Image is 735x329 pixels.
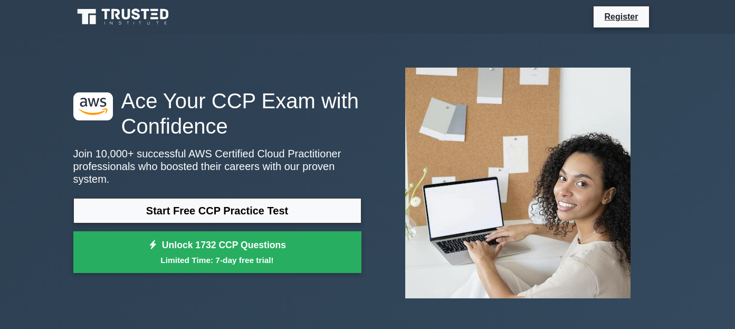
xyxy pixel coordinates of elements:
[73,231,361,274] a: Unlock 1732 CCP QuestionsLimited Time: 7-day free trial!
[73,147,361,185] p: Join 10,000+ successful AWS Certified Cloud Practitioner professionals who boosted their careers ...
[598,10,644,23] a: Register
[73,198,361,223] a: Start Free CCP Practice Test
[73,88,361,139] h1: Ace Your CCP Exam with Confidence
[87,254,348,266] small: Limited Time: 7-day free trial!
